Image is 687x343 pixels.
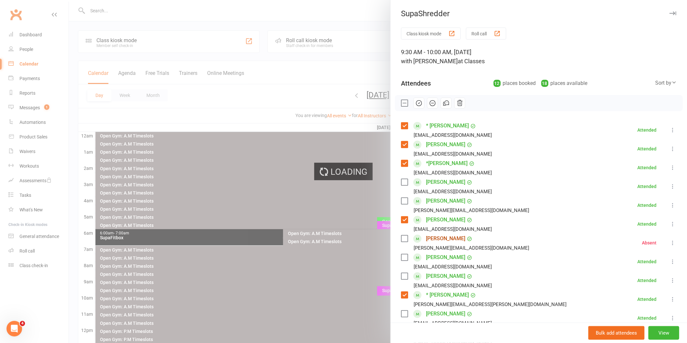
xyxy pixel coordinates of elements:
div: Attended [637,316,656,320]
div: Attended [637,259,656,264]
div: [EMAIL_ADDRESS][DOMAIN_NAME] [414,319,492,327]
div: [PERSON_NAME][EMAIL_ADDRESS][PERSON_NAME][DOMAIN_NAME] [414,300,567,309]
div: [EMAIL_ADDRESS][DOMAIN_NAME] [414,281,492,290]
a: [PERSON_NAME] [426,271,465,281]
div: Attended [637,203,656,207]
a: [PERSON_NAME] [426,139,465,150]
a: [PERSON_NAME] [426,252,465,263]
iframe: Intercom live chat [6,321,22,337]
span: with [PERSON_NAME] [401,58,458,65]
button: Roll call [466,28,506,40]
a: *[PERSON_NAME] [426,158,468,169]
div: places booked [493,79,536,88]
a: * [PERSON_NAME] [426,290,469,300]
div: 12 [493,80,501,87]
div: SupaShredder [391,9,687,18]
div: [EMAIL_ADDRESS][DOMAIN_NAME] [414,131,492,139]
a: * [PERSON_NAME] [426,121,469,131]
div: [EMAIL_ADDRESS][DOMAIN_NAME] [414,187,492,196]
a: [PERSON_NAME] [426,233,465,244]
div: [PERSON_NAME][EMAIL_ADDRESS][DOMAIN_NAME] [414,244,529,252]
div: places available [541,79,588,88]
button: Class kiosk mode [401,28,461,40]
div: Attended [637,297,656,302]
div: Attended [637,278,656,283]
div: Attended [637,184,656,189]
div: [PERSON_NAME][EMAIL_ADDRESS][DOMAIN_NAME] [414,206,529,215]
div: Attendees [401,79,431,88]
div: Attended [637,128,656,132]
a: [PERSON_NAME] [426,309,465,319]
a: [PERSON_NAME] [426,196,465,206]
div: 9:30 AM - 10:00 AM, [DATE] [401,48,677,66]
div: Sort by [655,79,677,87]
a: [PERSON_NAME] [426,215,465,225]
div: Absent [642,241,656,245]
div: Attended [637,147,656,151]
div: 18 [541,80,548,87]
button: View [648,326,679,340]
a: [PERSON_NAME] [426,177,465,187]
span: at Classes [458,58,485,65]
div: [EMAIL_ADDRESS][DOMAIN_NAME] [414,169,492,177]
div: [EMAIL_ADDRESS][DOMAIN_NAME] [414,150,492,158]
div: Attended [637,165,656,170]
button: Bulk add attendees [588,326,644,340]
div: [EMAIL_ADDRESS][DOMAIN_NAME] [414,225,492,233]
div: Attended [637,222,656,226]
div: [EMAIL_ADDRESS][DOMAIN_NAME] [414,263,492,271]
span: 4 [20,321,25,326]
